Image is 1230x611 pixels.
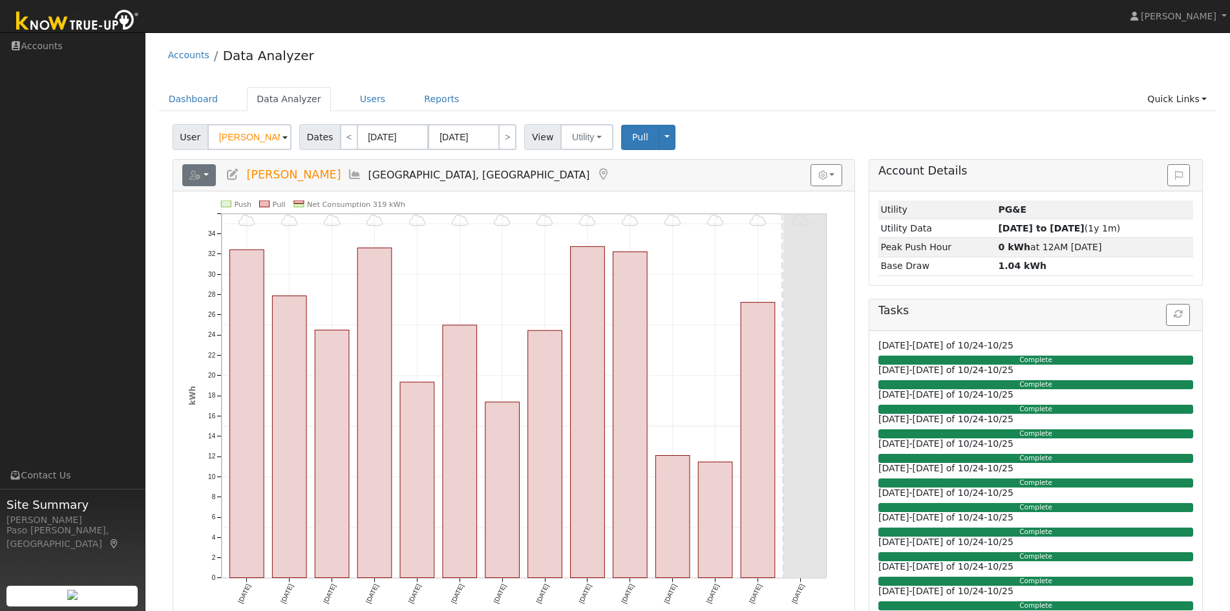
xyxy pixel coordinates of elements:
text: Net Consumption 319 kWh [307,200,405,209]
span: Pull [632,132,648,142]
h6: [DATE]-[DATE] of 10/24-10/25 [878,561,1193,572]
span: View [524,124,561,150]
text: 30 [208,271,216,278]
text: [DATE] [577,583,592,605]
a: Multi-Series Graph [348,168,362,181]
button: Issue History [1167,164,1190,186]
div: Complete [878,503,1193,512]
div: Complete [878,356,1193,365]
rect: onclick="" [613,252,647,578]
rect: onclick="" [741,303,775,578]
strong: 0 kWh [998,242,1030,252]
div: [PERSON_NAME] [6,513,138,527]
i: 10/07 - MostlyCloudy [707,214,723,227]
text: [DATE] [535,583,549,605]
button: Utility [560,124,613,150]
h6: [DATE]-[DATE] of 10/24-10/25 [878,365,1193,376]
a: Accounts [168,50,209,60]
div: Complete [878,577,1193,586]
i: 10/05 - MostlyCloudy [622,214,638,227]
div: Complete [878,601,1193,610]
text: [DATE] [748,583,763,605]
i: 9/28 - MostlyCloudy [324,214,340,227]
input: Select a User [207,124,292,150]
div: Complete [878,552,1193,561]
i: 10/01 - MostlyCloudy [451,214,467,227]
text: [DATE] [365,583,379,605]
text: 24 [208,332,216,339]
a: Quick Links [1138,87,1216,111]
text: 32 [208,250,216,257]
i: 10/03 - MostlyCloudy [536,214,553,227]
text: Pull [272,200,285,209]
text: 18 [208,392,216,400]
span: (1y 1m) [998,223,1120,233]
rect: onclick="" [315,330,349,578]
text: 34 [208,230,216,237]
text: 26 [208,311,216,318]
rect: onclick="" [698,462,732,578]
td: Base Draw [878,257,996,275]
text: [DATE] [279,583,294,605]
img: Know True-Up [10,7,145,36]
text: [DATE] [705,583,720,605]
text: Push [234,200,251,209]
span: [GEOGRAPHIC_DATA], [GEOGRAPHIC_DATA] [368,169,590,181]
td: at 12AM [DATE] [996,238,1193,257]
h6: [DATE]-[DATE] of 10/24-10/25 [878,488,1193,498]
button: Refresh [1166,304,1190,326]
strong: [DATE] to [DATE] [998,223,1084,233]
rect: onclick="" [655,456,690,578]
i: 10/04 - MostlyCloudy [579,214,595,227]
text: 6 [211,513,215,520]
text: 16 [208,413,216,420]
rect: onclick="" [485,402,519,578]
a: Reports [414,87,469,111]
a: Dashboard [159,87,228,111]
text: 0 [211,574,215,581]
td: Peak Push Hour [878,238,996,257]
a: > [498,124,516,150]
text: [DATE] [790,583,805,605]
button: Pull [621,125,659,150]
rect: onclick="" [400,382,434,577]
text: 12 [208,453,216,460]
div: Complete [878,429,1193,438]
div: Complete [878,478,1193,488]
i: 9/29 - MostlyCloudy [366,214,383,227]
span: [PERSON_NAME] [1141,11,1216,21]
text: [DATE] [450,583,465,605]
div: Complete [878,454,1193,463]
span: Dates [299,124,341,150]
a: Data Analyzer [247,87,331,111]
rect: onclick="" [527,330,562,577]
span: Site Summary [6,496,138,513]
rect: onclick="" [357,248,392,578]
i: 9/30 - MostlyCloudy [408,214,425,227]
text: [DATE] [663,583,677,605]
a: Map [109,539,120,549]
span: User [173,124,208,150]
text: 2 [211,554,215,561]
td: Utility [878,200,996,219]
h5: Account Details [878,164,1193,178]
text: [DATE] [492,583,507,605]
text: 14 [208,433,216,440]
td: Utility Data [878,219,996,238]
div: Complete [878,380,1193,389]
h6: [DATE]-[DATE] of 10/24-10/25 [878,389,1193,400]
rect: onclick="" [229,250,264,577]
h6: [DATE]-[DATE] of 10/24-10/25 [878,438,1193,449]
a: Users [350,87,396,111]
text: kWh [188,386,197,405]
a: Data Analyzer [223,48,314,63]
strong: 1.04 kWh [998,261,1046,271]
text: 28 [208,291,216,298]
i: 10/02 - MostlyCloudy [494,214,510,227]
div: Complete [878,405,1193,414]
text: 22 [208,352,216,359]
img: retrieve [67,590,78,600]
div: Complete [878,528,1193,537]
h6: [DATE]-[DATE] of 10/24-10/25 [878,586,1193,597]
h5: Tasks [878,304,1193,317]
